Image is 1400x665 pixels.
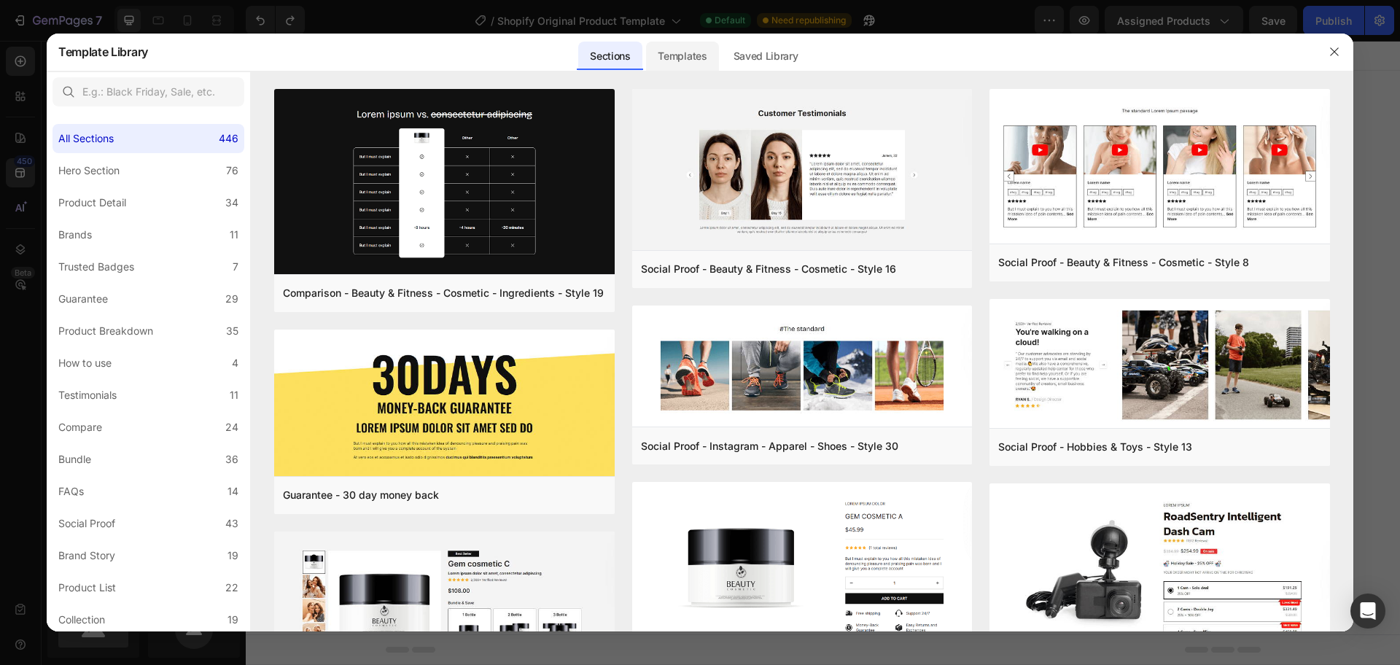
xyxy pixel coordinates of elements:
[274,89,615,277] img: c19.png
[998,254,1249,271] div: Social Proof - Beauty & Fitness - Cosmetic - Style 8
[551,60,628,77] span: Related products
[58,419,102,436] div: Compare
[534,161,611,176] div: Generate layout
[58,611,105,629] div: Collection
[225,515,238,532] div: 43
[225,419,238,436] div: 24
[1350,594,1385,629] div: Open Intercom Messenger
[989,299,1330,431] img: sp13.png
[226,322,238,340] div: 35
[58,451,91,468] div: Bundle
[52,77,244,106] input: E.g.: Black Friday, Sale, etc.
[631,179,739,192] span: then drag & drop elements
[632,89,973,253] img: sp16.png
[578,42,642,71] div: Sections
[233,258,238,276] div: 7
[226,162,238,179] div: 76
[225,451,238,468] div: 36
[722,42,810,71] div: Saved Library
[58,354,112,372] div: How to use
[232,354,238,372] div: 4
[227,547,238,564] div: 19
[230,386,238,404] div: 11
[642,161,731,176] div: Add blank section
[219,130,238,147] div: 446
[227,483,238,500] div: 14
[58,33,148,71] h2: Template Library
[646,42,718,71] div: Templates
[58,226,92,244] div: Brands
[225,290,238,308] div: 29
[227,611,238,629] div: 19
[225,579,238,596] div: 22
[58,322,153,340] div: Product Breakdown
[58,483,84,500] div: FAQs
[58,547,115,564] div: Brand Story
[283,284,604,302] div: Comparison - Beauty & Fitness - Cosmetic - Ingredients - Style 19
[58,162,120,179] div: Hero Section
[641,260,896,278] div: Social Proof - Beauty & Fitness - Cosmetic - Style 16
[533,179,611,192] span: from URL or image
[641,437,898,455] div: Social Proof - Instagram - Apparel - Shoes - Style 30
[998,438,1192,456] div: Social Proof - Hobbies & Toys - Style 13
[58,515,115,532] div: Social Proof
[413,179,513,192] span: inspired by CRO experts
[58,130,114,147] div: All Sections
[230,226,238,244] div: 11
[632,306,973,430] img: sp30.png
[283,486,439,504] div: Guarantee - 30 day money back
[58,386,117,404] div: Testimonials
[989,89,1330,246] img: sp8.png
[58,258,134,276] div: Trusted Badges
[542,128,612,144] span: Add section
[274,330,615,479] img: g30.png
[420,161,508,176] div: Choose templates
[225,194,238,211] div: 34
[58,194,126,211] div: Product Detail
[58,290,108,308] div: Guarantee
[58,579,116,596] div: Product List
